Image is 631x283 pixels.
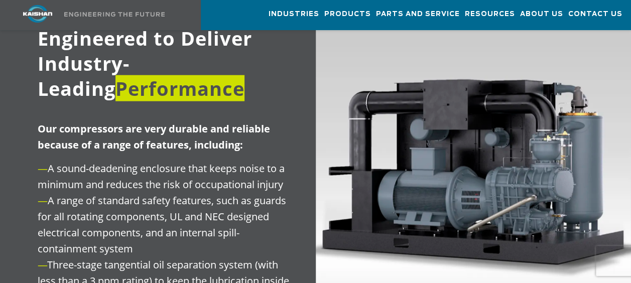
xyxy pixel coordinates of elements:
span: Products [324,9,371,20]
a: Industries [269,1,319,28]
span: — [38,194,48,207]
a: About Us [520,1,563,28]
a: Resources [465,1,515,28]
a: Parts and Service [376,1,460,28]
span: Our compressors are very durable and reliable because of a range of features, including: [38,122,270,152]
span: — [38,162,48,175]
a: Products [324,1,371,28]
span: Contact Us [568,9,622,20]
span: About Us [520,9,563,20]
span: Resources [465,9,515,20]
a: Contact Us [568,1,622,28]
span: Parts and Service [376,9,460,20]
span: — [38,258,47,271]
img: Engineering the future [64,12,165,17]
span: Industries [269,9,319,20]
span: Performance [115,75,244,101]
